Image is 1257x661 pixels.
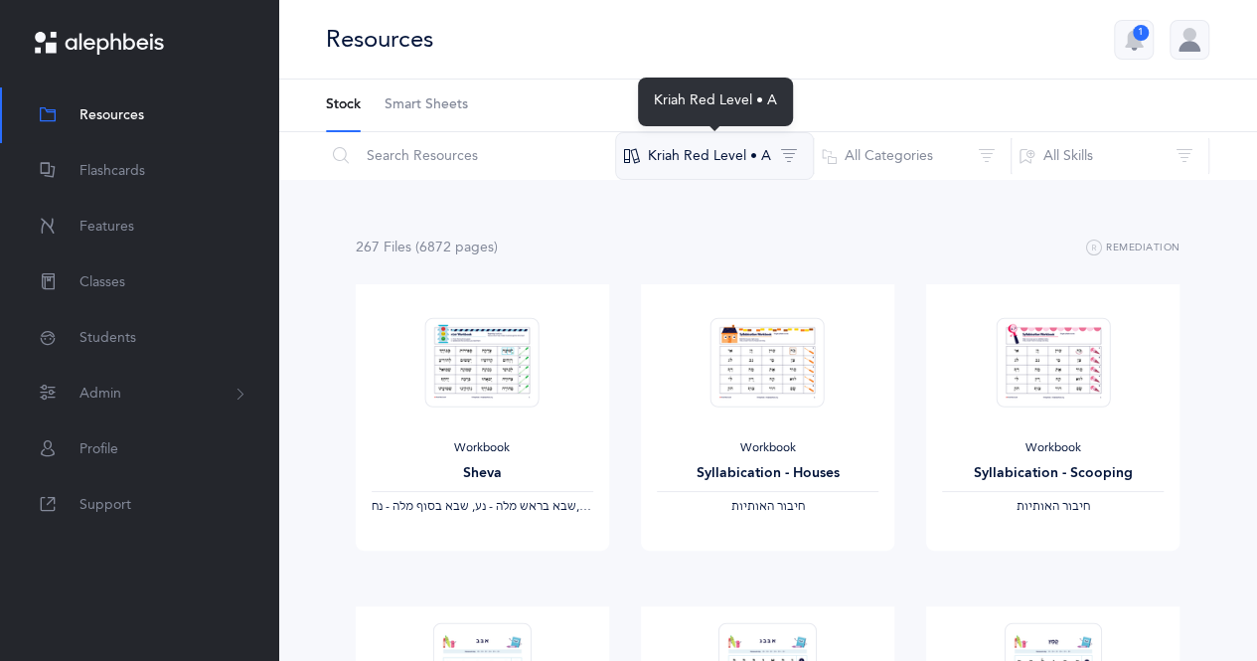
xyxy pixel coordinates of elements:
span: ‫חיבור האותיות‬ [1017,499,1090,513]
div: Resources [326,23,433,56]
button: Remediation [1086,237,1180,260]
span: Students [79,328,136,349]
div: Workbook [372,440,593,456]
span: Profile [79,439,118,460]
div: Workbook [942,440,1164,456]
span: Support [79,495,131,516]
button: All Skills [1011,132,1209,180]
div: Sheva [372,463,593,484]
span: 267 File [356,240,411,255]
span: ‫שבא בראש מלה - נע, שבא בסוף מלה - נח‬ [372,499,576,513]
iframe: Drift Widget Chat Controller [1158,562,1233,637]
div: Kriah Red Level • A [638,78,793,126]
img: Sheva-Workbook-Red_EN_thumbnail_1754012358.png [425,317,540,408]
span: Features [79,217,134,238]
span: Admin [79,384,121,405]
span: ‫חיבור האותיות‬ [730,499,804,513]
div: Syllabication - Houses [657,463,878,484]
div: Syllabication - Scooping [942,463,1164,484]
span: Classes [79,272,125,293]
input: Search Resources [325,132,616,180]
span: Flashcards [79,161,145,182]
button: Kriah Red Level • A [615,132,814,180]
div: Workbook [657,440,878,456]
div: ‪, + 2‬ [372,499,593,515]
span: Smart Sheets [385,95,468,115]
span: s [488,240,494,255]
img: Syllabication-Workbook-Level-1-EN_Red_Scooping_thumbnail_1741114434.png [996,317,1110,408]
span: s [405,240,411,255]
button: All Categories [813,132,1012,180]
span: (6872 page ) [415,240,498,255]
span: Resources [79,105,144,126]
img: Syllabication-Workbook-Level-1-EN_Red_Houses_thumbnail_1741114032.png [710,317,825,408]
button: 1 [1114,20,1154,60]
div: 1 [1133,25,1149,41]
